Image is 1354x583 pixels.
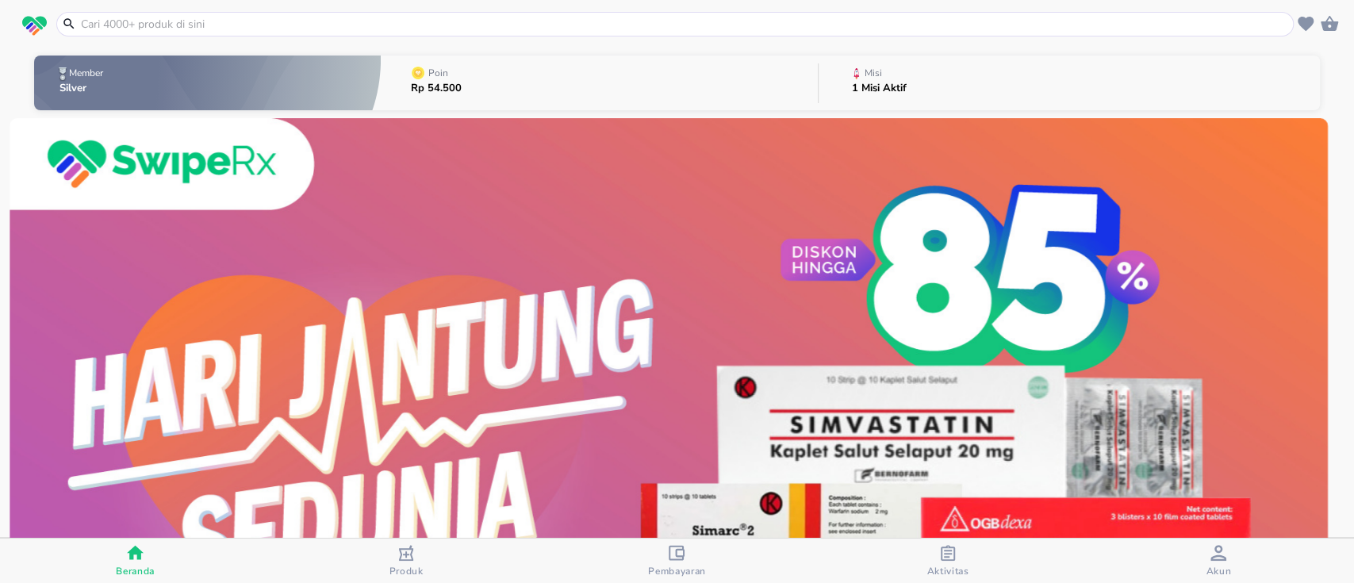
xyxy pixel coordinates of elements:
[819,52,1320,114] button: Misi1 Misi Aktif
[411,83,462,94] p: Rp 54.500
[69,68,103,78] p: Member
[926,565,969,577] span: Aktivitas
[812,539,1083,583] button: Aktivitas
[381,52,818,114] button: PoinRp 54.500
[389,565,424,577] span: Produk
[852,83,907,94] p: 1 Misi Aktif
[428,68,448,78] p: Poin
[542,539,812,583] button: Pembayaran
[34,52,382,114] button: MemberSilver
[79,16,1290,33] input: Cari 4000+ produk di sini
[648,565,706,577] span: Pembayaran
[865,68,882,78] p: Misi
[1206,565,1231,577] span: Akun
[270,539,541,583] button: Produk
[59,83,106,94] p: Silver
[116,565,155,577] span: Beranda
[1084,539,1354,583] button: Akun
[22,16,47,36] img: logo_swiperx_s.bd005f3b.svg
